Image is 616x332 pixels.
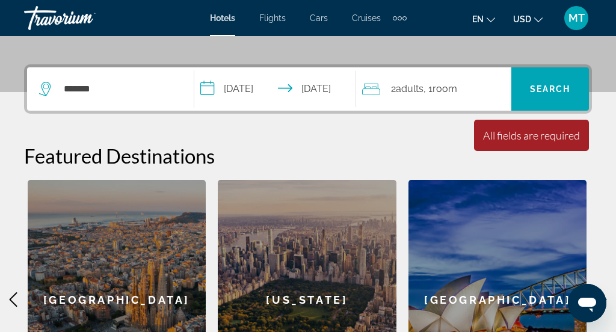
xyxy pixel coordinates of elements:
button: Travelers: 2 adults, 0 children [356,67,511,111]
div: All fields are required [483,129,580,142]
span: Search [530,84,571,94]
button: Change currency [513,10,543,28]
div: Search widget [27,67,589,111]
h2: Featured Destinations [24,144,592,168]
button: User Menu [561,5,592,31]
span: Room [433,83,457,94]
span: MT [568,12,585,24]
button: Check-in date: Oct 10, 2025 Check-out date: Oct 12, 2025 [194,67,356,111]
span: Adults [396,83,423,94]
iframe: Button to launch messaging window [568,284,606,322]
a: Cars [310,13,328,23]
span: 2 [391,81,423,97]
a: Hotels [210,13,235,23]
a: Flights [259,13,286,23]
a: Cruises [352,13,381,23]
button: Change language [472,10,495,28]
span: , 1 [423,81,457,97]
button: Extra navigation items [393,8,407,28]
a: Travorium [24,2,144,34]
span: en [472,14,484,24]
span: USD [513,14,531,24]
button: Search [511,67,589,111]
